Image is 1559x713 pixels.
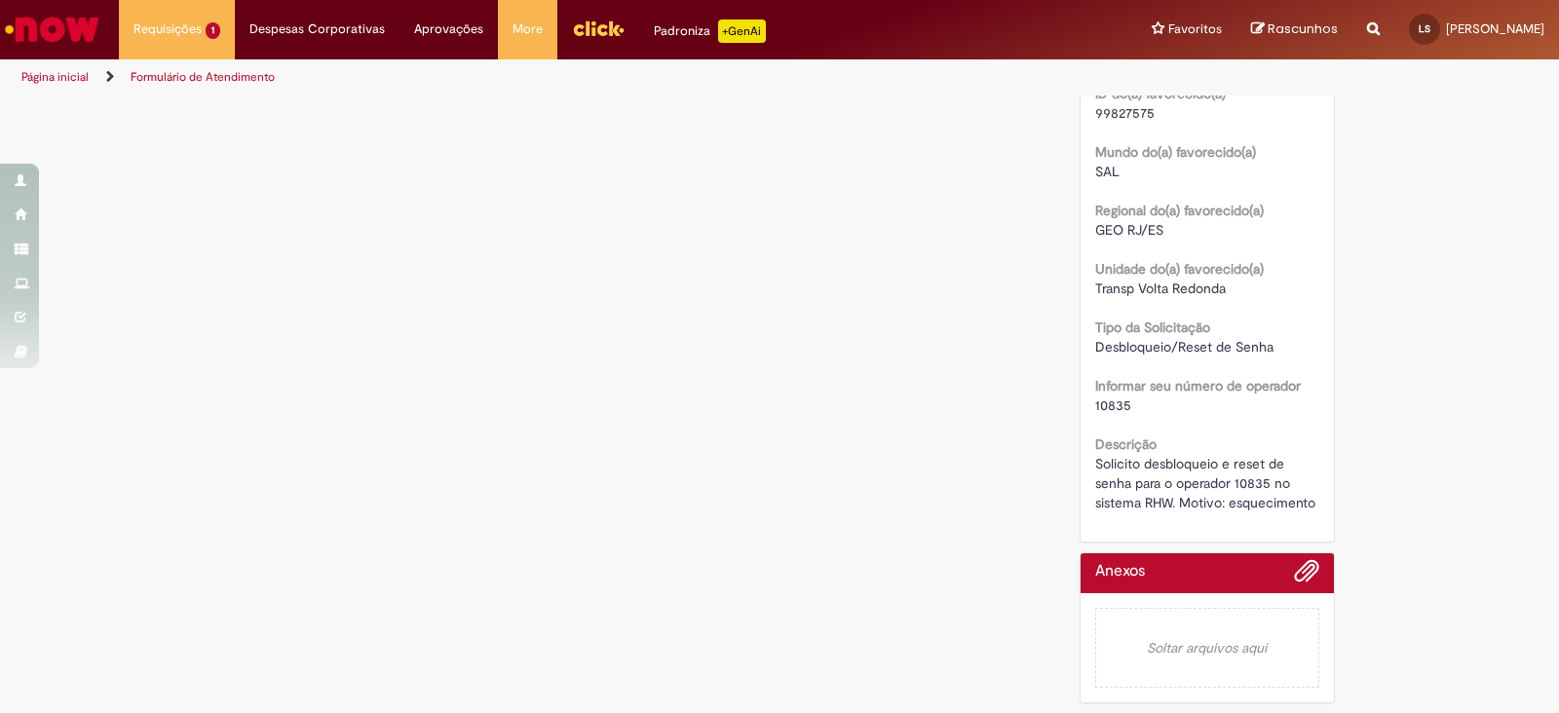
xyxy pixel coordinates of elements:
[1095,104,1155,122] span: 99827575
[206,22,220,39] span: 1
[1095,338,1274,356] span: Desbloqueio/Reset de Senha
[1095,163,1120,180] span: SAL
[1095,221,1163,239] span: GEO RJ/ES
[1095,260,1264,278] b: Unidade do(a) favorecido(a)
[21,69,89,85] a: Página inicial
[15,59,1025,95] ul: Trilhas de página
[1419,22,1430,35] span: LS
[1446,20,1544,37] span: [PERSON_NAME]
[1095,319,1210,336] b: Tipo da Solicitação
[1095,435,1157,453] b: Descrição
[1095,377,1301,394] b: Informar seu número de operador
[1095,563,1145,581] h2: Anexos
[131,69,275,85] a: Formulário de Atendimento
[654,19,766,43] div: Padroniza
[1095,608,1320,688] em: Soltar arquivos aqui
[1168,19,1222,39] span: Favoritos
[1251,20,1338,39] a: Rascunhos
[572,14,625,43] img: click_logo_yellow_360x200.png
[249,19,385,39] span: Despesas Corporativas
[414,19,483,39] span: Aprovações
[1095,85,1226,102] b: ID do(a) favorecido(a)
[718,19,766,43] p: +GenAi
[1268,19,1338,38] span: Rascunhos
[2,10,102,49] img: ServiceNow
[133,19,202,39] span: Requisições
[513,19,543,39] span: More
[1095,143,1256,161] b: Mundo do(a) favorecido(a)
[1095,280,1226,297] span: Transp Volta Redonda
[1294,558,1319,593] button: Adicionar anexos
[1095,202,1264,219] b: Regional do(a) favorecido(a)
[1095,455,1315,511] span: Solicito desbloqueio e reset de senha para o operador 10835 no sistema RHW. Motivo: esquecimento
[1095,396,1131,414] span: 10835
